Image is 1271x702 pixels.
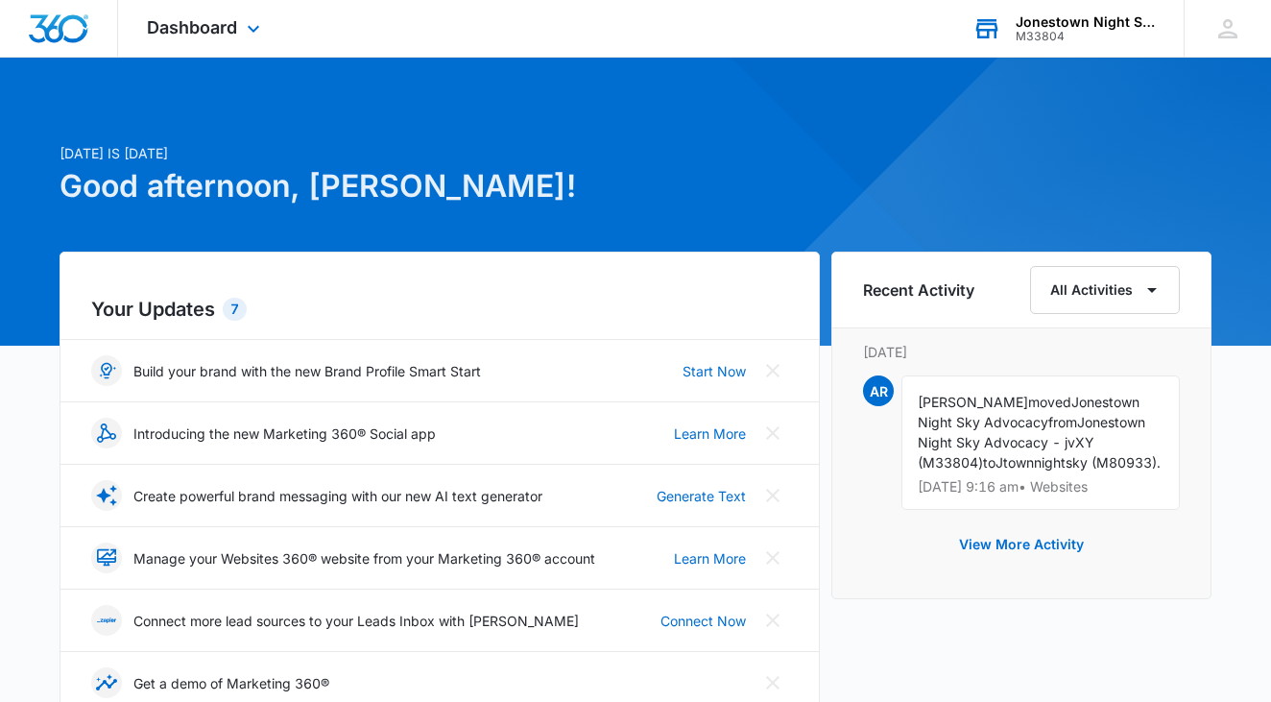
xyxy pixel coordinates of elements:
button: Close [757,480,788,511]
button: Close [757,418,788,448]
button: View More Activity [940,521,1103,568]
span: Dashboard [147,17,237,37]
p: Manage your Websites 360® website from your Marketing 360® account [133,548,595,569]
h1: Good afternoon, [PERSON_NAME]! [60,163,820,209]
span: Jonestown Night Sky Advocacy - jvXY (M33804) [918,414,1145,471]
button: Close [757,543,788,573]
span: to [983,454,995,471]
h6: Recent Activity [863,278,974,302]
span: AR [863,375,894,406]
div: account name [1016,14,1156,30]
a: Learn More [674,548,746,569]
p: Introducing the new Marketing 360® Social app [133,424,436,444]
span: from [1048,414,1077,430]
button: Close [757,667,788,698]
p: [DATE] [863,342,1180,362]
button: Close [757,355,788,386]
a: Learn More [674,424,746,444]
span: Jtownnightsky (M80933). [995,454,1161,471]
a: Generate Text [657,486,746,506]
div: account id [1016,30,1156,43]
p: Get a demo of Marketing 360® [133,673,329,693]
span: [PERSON_NAME] [918,394,1028,410]
p: [DATE] 9:16 am • Websites [918,480,1163,494]
button: All Activities [1030,266,1180,314]
p: Create powerful brand messaging with our new AI text generator [133,486,542,506]
p: Build your brand with the new Brand Profile Smart Start [133,361,481,381]
p: [DATE] is [DATE] [60,143,820,163]
a: Connect Now [660,611,746,631]
span: moved [1028,394,1071,410]
div: 7 [223,298,247,321]
button: Close [757,605,788,636]
p: Connect more lead sources to your Leads Inbox with [PERSON_NAME] [133,611,579,631]
a: Start Now [683,361,746,381]
h2: Your Updates [91,295,788,324]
